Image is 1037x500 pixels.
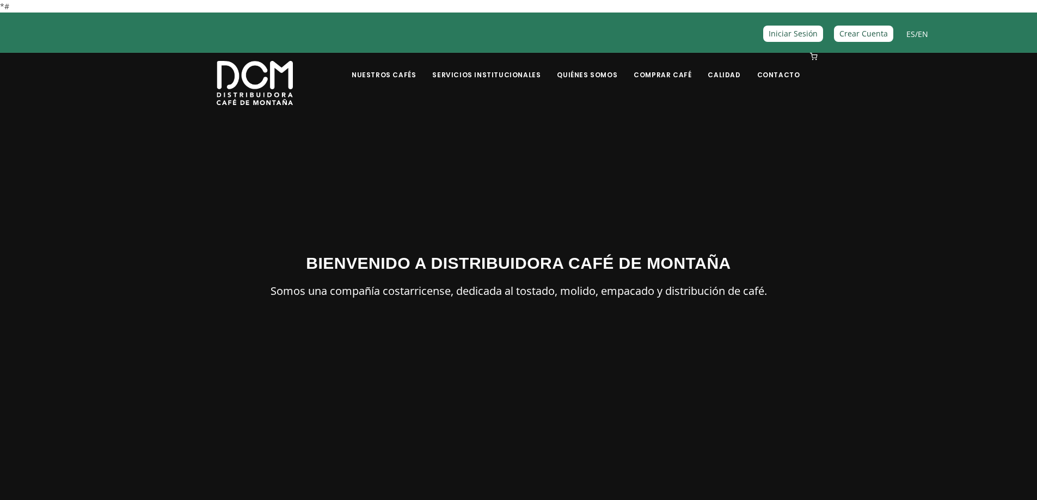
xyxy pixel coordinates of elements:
a: Nuestros Cafés [345,54,422,79]
a: Iniciar Sesión [763,26,823,41]
a: ES [906,29,915,39]
a: Comprar Café [627,54,698,79]
a: EN [918,29,928,39]
a: Quiénes Somos [550,54,624,79]
a: Crear Cuenta [834,26,893,41]
h3: BIENVENIDO A DISTRIBUIDORA CAFÉ DE MONTAÑA [217,251,821,275]
a: Servicios Institucionales [426,54,547,79]
a: Contacto [751,54,807,79]
p: Somos una compañía costarricense, dedicada al tostado, molido, empacado y distribución de café. [217,282,821,300]
span: / [906,28,928,40]
a: Calidad [701,54,747,79]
